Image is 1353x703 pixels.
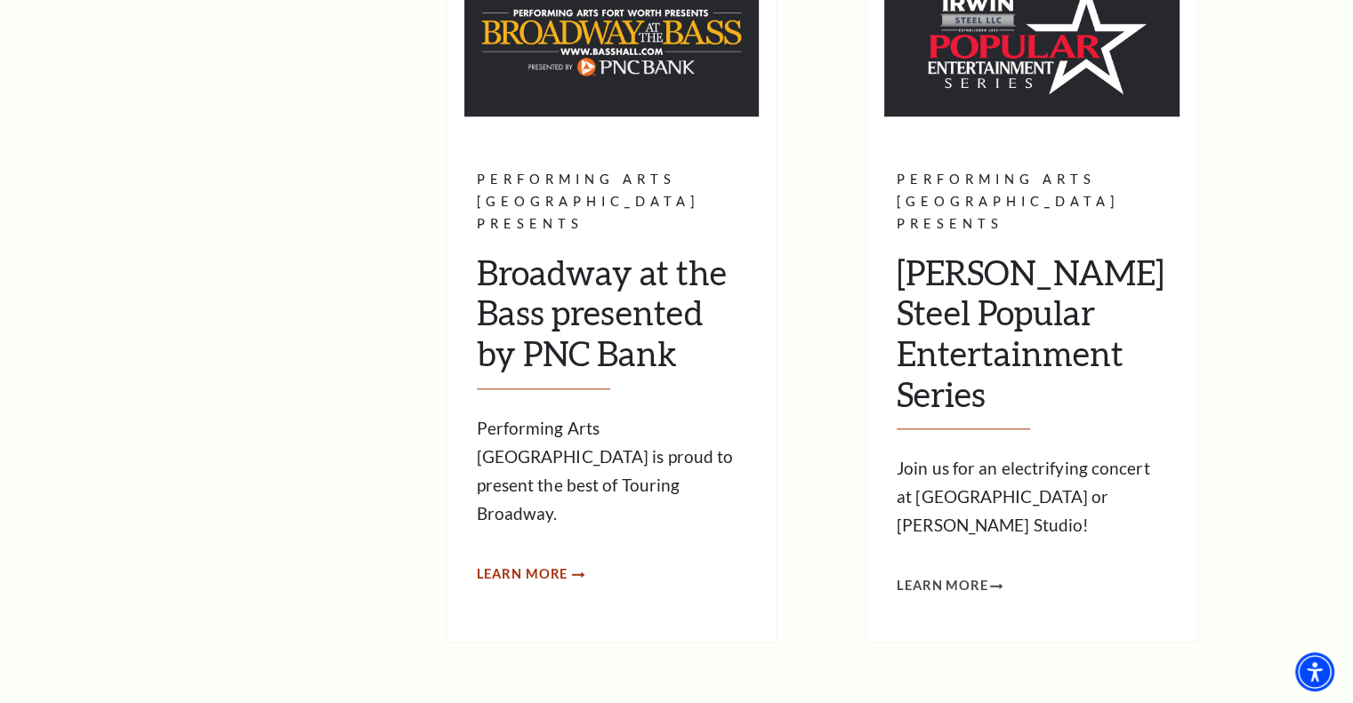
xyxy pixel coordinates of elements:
[897,252,1167,429] h2: [PERSON_NAME] Steel Popular Entertainment Series
[897,169,1167,236] p: Performing Arts [GEOGRAPHIC_DATA] Presents
[897,575,1003,597] a: Learn More Irwin Steel Popular Entertainment Series
[477,252,747,389] h2: Broadway at the Bass presented by PNC Bank
[897,454,1167,539] p: Join us for an electrifying concert at [GEOGRAPHIC_DATA] or [PERSON_NAME] Studio!
[477,414,747,528] p: Performing Arts [GEOGRAPHIC_DATA] is proud to present the best of Touring Broadway.
[897,575,988,597] span: Learn More
[477,169,747,236] p: Performing Arts [GEOGRAPHIC_DATA] Presents
[1295,652,1334,691] div: Accessibility Menu
[477,563,568,586] span: Learn More
[477,563,583,586] a: Learn More Broadway at the Bass presented by PNC Bank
